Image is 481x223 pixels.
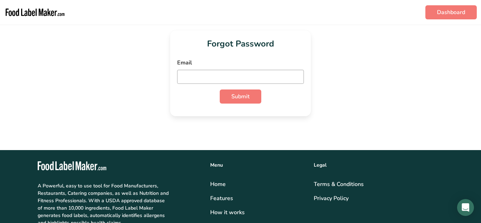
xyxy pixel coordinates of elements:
h1: Forgot Password [177,37,304,50]
div: How it works [210,208,305,217]
label: Email [177,58,304,67]
a: Privacy Policy [314,194,443,203]
span: Submit [231,92,250,101]
button: Submit [220,89,261,104]
a: Home [210,180,305,188]
div: Menu [210,161,305,169]
img: Food Label Maker [4,3,66,22]
a: Features [210,194,305,203]
a: Dashboard [425,5,477,19]
div: Open Intercom Messenger [457,199,474,216]
div: Legal [314,161,443,169]
a: Terms & Conditions [314,180,443,188]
